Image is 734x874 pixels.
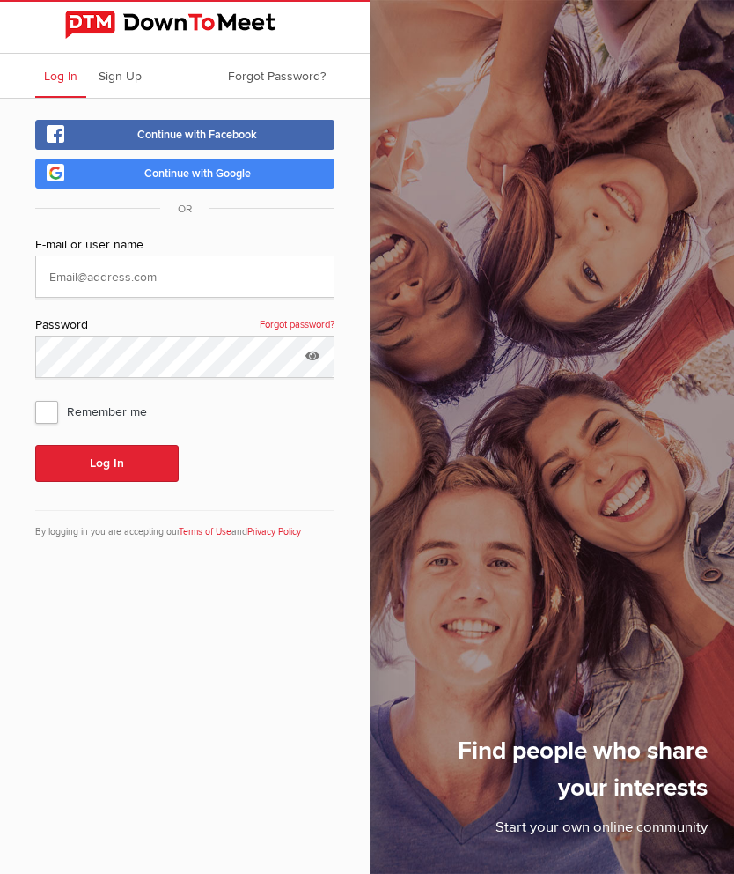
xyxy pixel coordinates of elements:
[137,128,257,142] span: Continue with Facebook
[35,159,334,189] a: Continue with Google
[65,11,305,39] img: DownToMeet
[90,54,150,98] a: Sign Up
[35,510,334,539] div: By logging in you are accepting our and
[35,396,165,427] span: Remember me
[35,54,86,98] a: Log In
[35,120,334,150] a: Continue with Facebook
[260,315,334,335] a: Forgot password?
[144,167,251,181] span: Continue with Google
[247,526,301,537] a: Privacy Policy
[35,235,334,256] div: E-mail or user name
[228,69,326,84] span: Forgot Password?
[404,732,708,817] h1: Find people who share your interests
[179,526,231,537] a: Terms of Use
[35,445,179,482] button: Log In
[219,54,334,98] a: Forgot Password?
[35,256,334,298] input: Email@address.com
[160,203,209,216] span: OR
[44,69,77,84] span: Log In
[99,69,142,84] span: Sign Up
[404,817,708,848] p: Start your own online community
[35,315,334,336] div: Password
